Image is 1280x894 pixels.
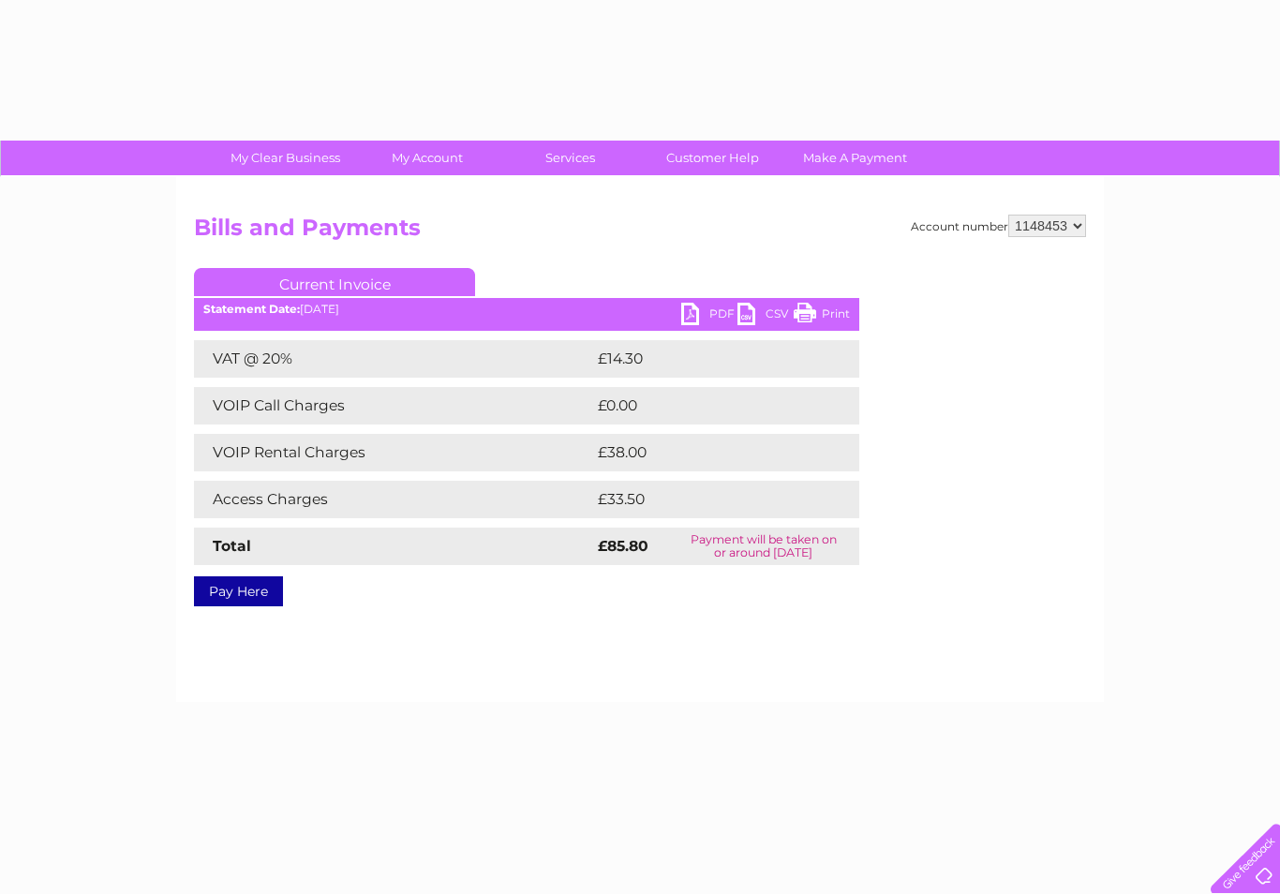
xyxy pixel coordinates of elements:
[194,434,593,471] td: VOIP Rental Charges
[911,215,1086,237] div: Account number
[203,302,300,316] b: Statement Date:
[593,434,823,471] td: £38.00
[737,303,794,330] a: CSV
[194,576,283,606] a: Pay Here
[194,268,475,296] a: Current Invoice
[593,340,820,378] td: £14.30
[194,303,859,316] div: [DATE]
[778,141,932,175] a: Make A Payment
[635,141,790,175] a: Customer Help
[794,303,850,330] a: Print
[493,141,647,175] a: Services
[194,215,1086,250] h2: Bills and Payments
[681,303,737,330] a: PDF
[598,537,648,555] strong: £85.80
[213,537,251,555] strong: Total
[593,387,816,425] td: £0.00
[593,481,821,518] td: £33.50
[194,340,593,378] td: VAT @ 20%
[194,481,593,518] td: Access Charges
[667,528,859,565] td: Payment will be taken on or around [DATE]
[194,387,593,425] td: VOIP Call Charges
[208,141,363,175] a: My Clear Business
[350,141,505,175] a: My Account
